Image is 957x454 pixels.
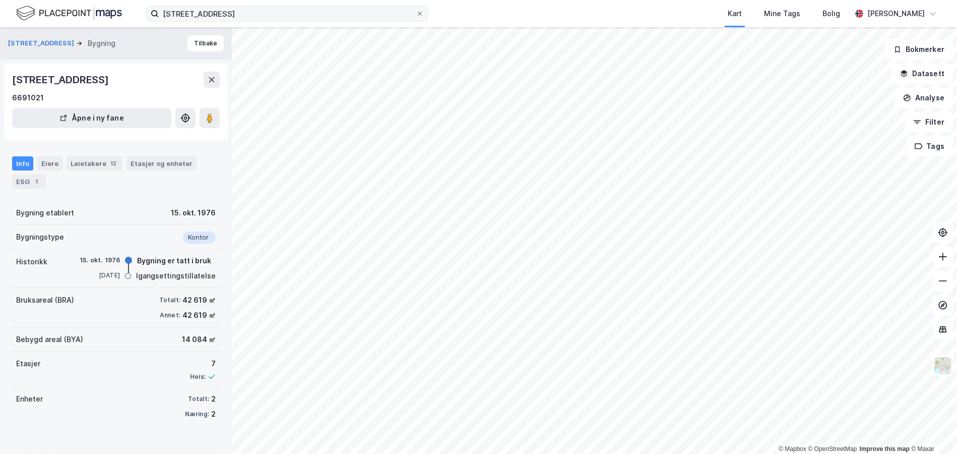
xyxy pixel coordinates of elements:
div: 12 [108,158,118,168]
div: 1 [32,177,42,187]
div: 15. okt. 1976 [80,256,120,265]
div: Næring: [185,410,209,418]
div: 42 619 ㎡ [182,309,216,321]
div: Bruksareal (BRA) [16,294,74,306]
div: Historikk [16,256,47,268]
button: Filter [905,112,953,132]
iframe: Chat Widget [907,406,957,454]
button: Analyse [895,88,953,108]
div: Kart [728,8,742,20]
button: [STREET_ADDRESS] [8,38,76,48]
div: Eiere [37,156,62,171]
button: Tags [906,136,953,156]
div: Leietakere [67,156,122,171]
div: 15. okt. 1976 [171,207,216,219]
div: Bolig [822,8,840,20]
div: Enheter [16,393,43,405]
div: Kontrollprogram for chat [907,406,957,454]
div: Info [12,156,33,171]
div: 7 [190,358,216,370]
div: Totalt: [188,395,209,403]
button: Åpne i ny fane [12,108,171,128]
div: Totalt: [159,296,180,304]
div: Etasjer [16,358,40,370]
a: OpenStreetMap [808,445,857,452]
button: Datasett [891,64,953,84]
div: [DATE] [80,271,120,280]
div: 14 084 ㎡ [182,333,216,346]
div: 2 [211,393,216,405]
div: 6691021 [12,92,44,104]
a: Mapbox [779,445,806,452]
div: 42 619 ㎡ [182,294,216,306]
div: Bygning er tatt i bruk [137,255,211,267]
div: [STREET_ADDRESS] [12,72,111,88]
div: Bygningstype [16,231,64,243]
input: Søk på adresse, matrikkel, gårdeiere, leietakere eller personer [159,6,416,21]
div: ESG [12,175,46,189]
div: Heis: [190,373,206,381]
a: Improve this map [860,445,910,452]
button: Bokmerker [885,39,953,60]
div: Etasjer og enheter [131,159,193,168]
div: Bebygd areal (BYA) [16,333,83,346]
div: 2 [211,408,216,420]
div: Bygning etablert [16,207,74,219]
img: logo.f888ab2527a4732fd821a326f86c7f29.svg [16,5,122,22]
div: Mine Tags [764,8,800,20]
button: Tilbake [187,35,224,51]
div: [PERSON_NAME] [867,8,925,20]
div: Igangsettingstillatelse [136,270,216,282]
img: Z [933,356,952,375]
div: Bygning [88,37,115,49]
div: Annet: [160,311,180,319]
